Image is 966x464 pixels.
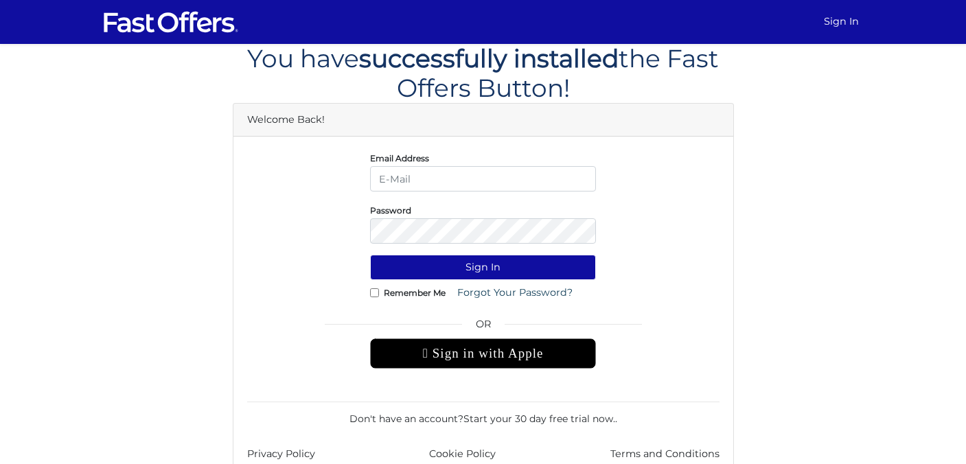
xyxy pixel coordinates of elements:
[233,104,733,137] div: Welcome Back!
[247,446,315,462] a: Privacy Policy
[370,166,596,192] input: E-Mail
[370,255,596,280] button: Sign In
[370,156,429,160] label: Email Address
[463,413,615,425] a: Start your 30 day free trial now.
[429,446,496,462] a: Cookie Policy
[370,316,596,338] span: OR
[370,209,411,212] label: Password
[359,43,619,73] span: successfully installed
[247,402,720,426] div: Don't have an account? .
[448,280,582,305] a: Forgot Your Password?
[610,446,720,462] a: Terms and Conditions
[247,43,719,103] span: You have the Fast Offers Button!
[818,8,864,35] a: Sign In
[384,291,446,294] label: Remember Me
[370,338,596,369] div: Sign in with Apple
